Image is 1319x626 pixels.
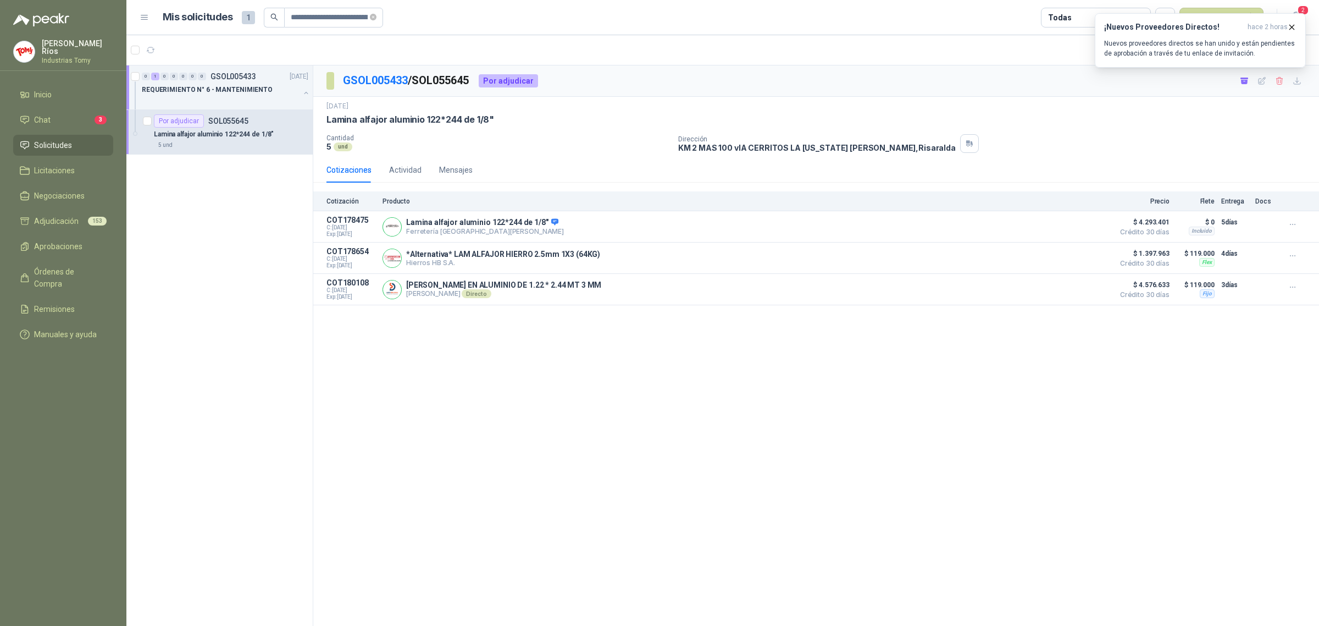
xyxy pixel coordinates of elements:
[13,84,113,105] a: Inicio
[406,218,564,228] p: Lamina alfajor aluminio 122*244 de 1/8"
[383,281,401,299] img: Company Logo
[42,57,113,64] p: Industrias Tomy
[1176,197,1215,205] p: Flete
[370,12,376,23] span: close-circle
[1179,8,1263,28] button: Nueva solicitud
[34,139,72,151] span: Solicitudes
[1115,278,1170,292] span: $ 4.576.633
[34,190,85,202] span: Negociaciones
[189,73,197,80] div: 0
[1176,247,1215,260] p: $ 119.000
[1115,260,1170,267] span: Crédito 30 días
[14,41,35,62] img: Company Logo
[170,73,178,80] div: 0
[1115,197,1170,205] p: Precio
[326,224,376,231] span: C: [DATE]
[142,85,273,95] p: REQUERIMIENTO N° 6 - MANTENIMIENTO
[343,72,470,89] p: / SOL055645
[1297,5,1309,15] span: 2
[326,114,494,125] p: Lamina alfajor aluminio 122*244 de 1/8"
[326,294,376,300] span: Exp: [DATE]
[389,164,422,176] div: Actividad
[270,13,278,21] span: search
[13,160,113,181] a: Licitaciones
[1176,216,1215,229] p: $ 0
[13,211,113,232] a: Adjudicación153
[154,114,204,128] div: Por adjudicar
[1048,12,1071,24] div: Todas
[326,247,376,256] p: COT178654
[34,114,51,126] span: Chat
[326,164,372,176] div: Cotizaciones
[326,256,376,262] span: C: [DATE]
[406,289,601,298] p: [PERSON_NAME]
[1115,247,1170,260] span: $ 1.397.963
[326,287,376,294] span: C: [DATE]
[678,143,956,152] p: KM 2 MAS 100 vIA CERRITOS LA [US_STATE] [PERSON_NAME] , Risaralda
[34,303,75,315] span: Remisiones
[439,164,473,176] div: Mensajes
[326,197,376,205] p: Cotización
[34,266,103,290] span: Órdenes de Compra
[1104,39,1296,58] p: Nuevos proveedores directos se han unido y están pendientes de aprobación a través de tu enlace d...
[334,142,352,151] div: und
[326,216,376,224] p: COT178475
[406,250,600,259] p: *Alternativa* LAM ALFAJOR HIERRO 2.5mm 1X3 (64KG)
[1199,258,1215,267] div: Flex
[1115,229,1170,235] span: Crédito 30 días
[179,73,187,80] div: 0
[34,164,75,177] span: Licitaciones
[242,11,255,24] span: 1
[34,89,52,101] span: Inicio
[198,73,206,80] div: 0
[163,9,233,25] h1: Mis solicitudes
[13,185,113,206] a: Negociaciones
[34,215,79,227] span: Adjudicación
[383,249,401,267] img: Company Logo
[1200,289,1215,298] div: Fijo
[1095,13,1306,68] button: ¡Nuevos Proveedores Directos!hace 2 horas Nuevos proveedores directos se han unido y están pendie...
[34,328,97,341] span: Manuales y ayuda
[343,74,408,87] a: GSOL005433
[326,262,376,269] span: Exp: [DATE]
[326,231,376,238] span: Exp: [DATE]
[95,116,107,124] span: 3
[383,197,1108,205] p: Producto
[462,289,491,298] div: Directo
[326,278,376,287] p: COT180108
[1221,216,1249,229] p: 5 días
[1221,247,1249,260] p: 4 días
[208,117,248,125] p: SOL055645
[42,40,113,55] p: [PERSON_NAME] Ríos
[13,299,113,320] a: Remisiones
[1115,216,1170,229] span: $ 4.293.401
[326,142,331,151] p: 5
[13,236,113,257] a: Aprobaciones
[1255,197,1277,205] p: Docs
[290,72,308,82] p: [DATE]
[1286,8,1306,28] button: 2
[126,110,313,155] a: Por adjudicarSOL055645Lamina alfajor aluminio 122*244 de 1/8"5 und
[13,13,69,26] img: Logo peakr
[406,259,600,267] p: Hierros HB S.A.
[406,281,601,289] p: [PERSON_NAME] EN ALUMINIO DE 1.22 * 2.44 MT 3 MM
[154,129,274,140] p: Lamina alfajor aluminio 122*244 de 1/8"
[406,227,564,235] p: Ferretería [GEOGRAPHIC_DATA][PERSON_NAME]
[1221,197,1249,205] p: Entrega
[142,70,311,105] a: 0 1 0 0 0 0 0 GSOL005433[DATE] REQUERIMIENTO N° 6 - MANTENIMIENTO
[160,73,169,80] div: 0
[1189,227,1215,235] div: Incluido
[1115,292,1170,298] span: Crédito 30 días
[1221,278,1249,292] p: 3 días
[479,74,538,87] div: Por adjudicar
[1248,23,1288,32] span: hace 2 horas
[370,14,376,20] span: close-circle
[13,324,113,345] a: Manuales y ayuda
[326,101,348,112] p: [DATE]
[88,217,107,226] span: 153
[142,73,150,80] div: 0
[383,218,401,236] img: Company Logo
[1176,278,1215,292] p: $ 119.000
[13,261,113,294] a: Órdenes de Compra
[34,240,82,252] span: Aprobaciones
